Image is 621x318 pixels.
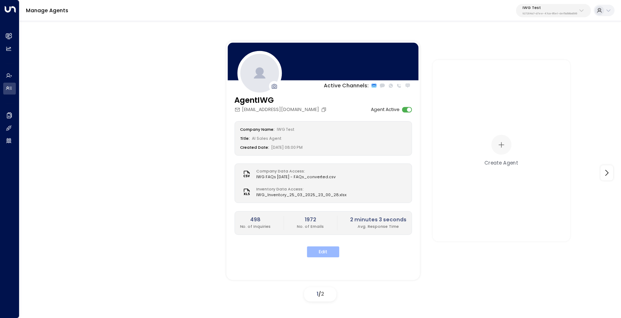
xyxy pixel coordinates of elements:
label: Company Data Access: [256,169,332,174]
div: [EMAIL_ADDRESS][DOMAIN_NAME] [234,107,328,114]
label: Agent Active [371,107,400,114]
div: / [304,287,336,301]
p: No. of Emails [297,224,324,230]
span: 2 [321,290,324,298]
h2: 2 minutes 3 seconds [350,216,406,224]
h2: 498 [240,216,271,224]
a: Manage Agents [26,7,68,14]
span: AI Sales Agent [252,136,281,142]
p: Avg. Response Time [350,224,406,230]
p: No. of Inquiries [240,224,271,230]
span: [DATE] 08:00 PM [271,145,303,151]
span: 1 [317,290,318,298]
span: IWG_Inventory_25_03_2025_23_00_28.xlsx [256,193,346,198]
h2: 1972 [297,216,324,224]
div: Create Agent [484,159,518,167]
label: Created Date: [240,145,270,151]
p: 927204a7-d7ee-47ca-85e1-def5a58ba506 [523,12,577,15]
label: Company Name: [240,127,275,133]
button: Copy [321,107,328,113]
span: IWG Test [277,127,294,133]
label: Title: [240,136,250,142]
button: IWG Test927204a7-d7ee-47ca-85e1-def5a58ba506 [516,4,591,17]
p: IWG Test [523,6,577,10]
p: Active Channels: [324,82,368,90]
label: Inventory Data Access: [256,186,343,192]
button: Edit [307,246,339,258]
span: IWG FAQs [DATE] - FAQs_converted.csv [256,174,336,180]
h3: AgentIWG [234,95,328,106]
